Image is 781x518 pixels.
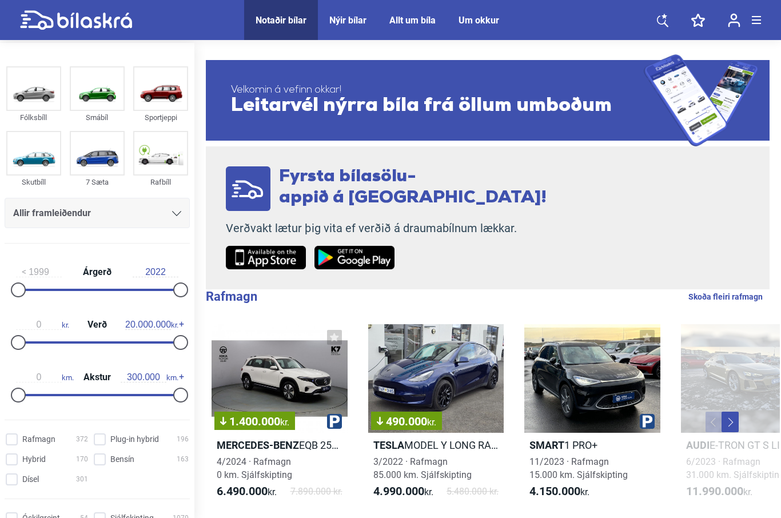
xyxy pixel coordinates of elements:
span: km. [121,372,178,382]
span: 3/2022 · Rafmagn 85.000 km. Sjálfskipting [373,456,472,480]
span: Velkomin á vefinn okkar! [231,85,644,96]
span: kr. [125,320,178,330]
a: Nýir bílar [329,15,366,26]
span: Árgerð [80,268,114,277]
span: 4/2024 · Rafmagn 0 km. Sjálfskipting [217,456,292,480]
span: 1.400.000 [220,416,289,427]
a: 1.400.000kr.Mercedes-BenzEQB 250 PURE.4/2024 · Rafmagn0 km. Sjálfskipting6.490.000kr.7.890.000 kr. [212,324,348,509]
b: Mercedes-Benz [217,439,299,451]
span: Dísel [22,473,39,485]
span: kr. [280,417,289,428]
span: Bensín [110,453,134,465]
span: Plug-in hybrid [110,433,159,445]
b: Tesla [373,439,404,451]
span: 7.890.000 kr. [290,485,342,499]
span: Allir framleiðendur [13,205,91,221]
b: 11.990.000 [686,484,743,498]
span: 490.000 [377,416,436,427]
a: Smart1 PRO+11/2023 · Rafmagn15.000 km. Sjálfskipting4.150.000kr. [524,324,660,509]
span: kr. [373,485,433,499]
img: user-login.svg [728,13,740,27]
b: Smart [529,439,564,451]
div: Skutbíll [6,176,61,189]
span: kr. [217,485,277,499]
a: Velkomin á vefinn okkar!Leitarvél nýrra bíla frá öllum umboðum [206,54,770,146]
span: kr. [16,320,69,330]
div: Sportjeppi [133,111,188,124]
span: km. [16,372,74,382]
a: Allt um bíla [389,15,436,26]
span: 301 [76,473,88,485]
span: Leitarvél nýrra bíla frá öllum umboðum [231,96,644,117]
div: Fólksbíll [6,111,61,124]
h2: EQB 250 PURE. [212,439,348,452]
b: 6.490.000 [217,484,268,498]
a: Notaðir bílar [256,15,306,26]
span: kr. [686,485,752,499]
b: 4.150.000 [529,484,580,498]
span: Verð [85,320,110,329]
h2: MODEL Y LONG RANGE [368,439,504,452]
b: Rafmagn [206,289,257,304]
a: 490.000kr.TeslaMODEL Y LONG RANGE3/2022 · Rafmagn85.000 km. Sjálfskipting4.990.000kr.5.480.000 kr. [368,324,504,509]
span: Rafmagn [22,433,55,445]
span: kr. [427,417,436,428]
span: 170 [76,453,88,465]
a: Um okkur [459,15,499,26]
b: Audi [686,439,710,451]
span: 11/2023 · Rafmagn 15.000 km. Sjálfskipting [529,456,628,480]
a: Skoða fleiri rafmagn [688,289,763,304]
span: Hybrid [22,453,46,465]
button: Next [722,412,739,432]
span: Akstur [81,373,114,382]
div: 7 Sæta [70,176,125,189]
div: Rafbíll [133,176,188,189]
span: kr. [529,485,589,499]
div: Smábíl [70,111,125,124]
b: 4.990.000 [373,484,424,498]
h2: 1 PRO+ [524,439,660,452]
span: Fyrsta bílasölu- appið á [GEOGRAPHIC_DATA]! [279,168,547,207]
span: 372 [76,433,88,445]
span: 163 [177,453,189,465]
button: Previous [706,412,723,432]
span: 5.480.000 kr. [447,485,499,499]
p: Verðvakt lætur þig vita ef verðið á draumabílnum lækkar. [226,221,547,236]
span: 196 [177,433,189,445]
